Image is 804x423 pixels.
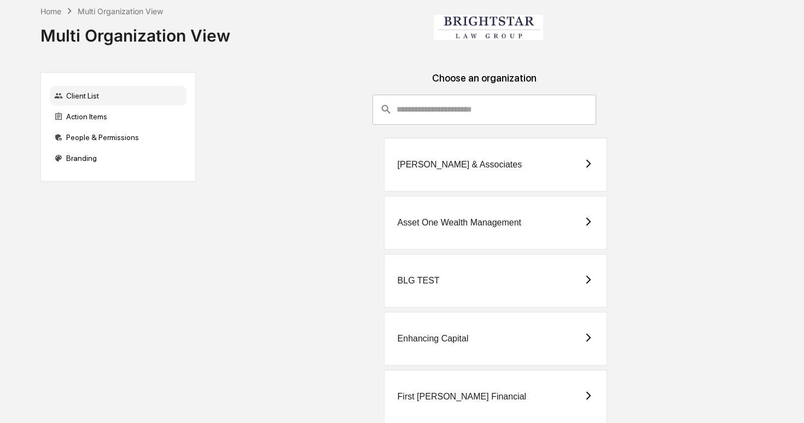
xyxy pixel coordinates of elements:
[398,218,522,228] div: Asset One Wealth Management
[78,7,163,16] div: Multi Organization View
[50,128,187,147] div: People & Permissions
[50,86,187,106] div: Client List
[205,72,764,95] div: Choose an organization
[398,276,440,286] div: BLG TEST
[434,15,543,40] img: Brightstar Law Group
[50,107,187,126] div: Action Items
[372,95,596,124] div: consultant-dashboard__filter-organizations-search-bar
[40,7,61,16] div: Home
[398,334,469,344] div: Enhancing Capital
[398,392,527,402] div: First [PERSON_NAME] Financial
[50,148,187,168] div: Branding
[40,17,230,45] div: Multi Organization View
[398,160,522,170] div: [PERSON_NAME] & Associates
